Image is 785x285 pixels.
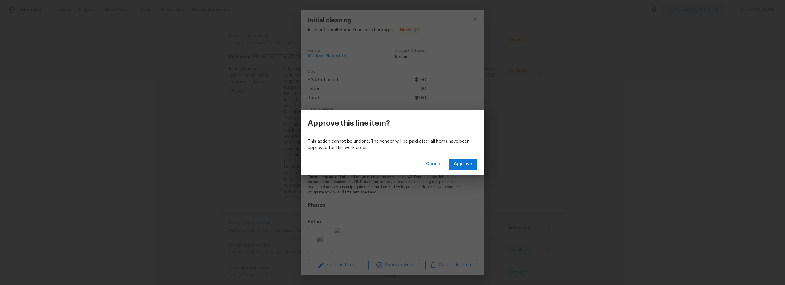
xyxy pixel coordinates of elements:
h3: Approve this line item? [308,119,390,127]
span: Cancel [426,160,442,168]
button: Cancel [423,159,444,170]
p: This action cannot be undone. The vendor will be paid after all items have been approved for this... [308,138,477,151]
button: Approve [449,159,477,170]
span: Approve [454,160,472,168]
